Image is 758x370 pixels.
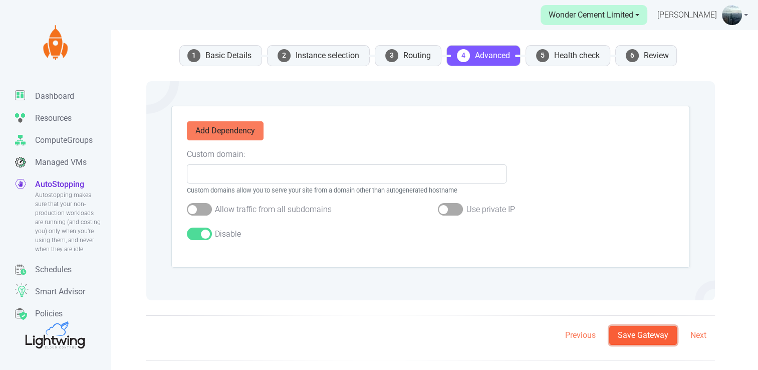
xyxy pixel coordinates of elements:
[187,148,245,160] label: Custom domain:
[179,45,262,66] li: Basic Details
[278,49,291,62] span: 2
[187,186,507,195] small: Custom domains allow you to serve your site from a domain other than autogenerated hostname
[215,228,241,240] label: Disable
[15,107,110,129] a: Resources
[615,45,677,66] li: Review
[466,204,515,216] label: Use private IP
[15,129,110,151] a: ComputeGroups
[35,134,93,146] p: ComputeGroups
[609,326,677,345] button: Save Gateway
[215,204,332,216] label: Allow traffic from all subdomains
[35,178,84,191] p: AutoStopping
[626,49,639,62] span: 6
[541,5,647,25] a: Wonder Cement Limited
[15,303,110,325] a: Policies
[187,49,200,62] span: 1
[536,49,549,62] span: 5
[446,45,521,66] li: Advanced
[15,281,110,303] a: Smart Advisor
[38,25,73,60] img: Lightwing
[35,191,103,254] span: Autostopping makes sure that your non-production workloads are running (and costing you) only whe...
[682,326,715,345] button: Next
[35,112,72,124] p: Resources
[15,151,110,173] a: Managed VMs
[457,49,470,62] span: 4
[15,85,110,107] a: Dashboard
[526,45,610,66] li: Health check
[657,9,717,21] span: [PERSON_NAME]
[35,308,63,320] p: Policies
[267,45,370,66] li: Instance selection
[15,259,110,281] a: Schedules
[35,90,74,102] p: Dashboard
[35,264,72,276] p: Schedules
[35,156,87,168] p: Managed VMs
[557,326,604,345] button: Previous
[187,121,264,140] button: Add Dependency
[375,45,441,66] li: Routing
[385,49,398,62] span: 3
[15,173,110,259] a: AutoStoppingAutostopping makes sure that your non-production workloads are running (and costing y...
